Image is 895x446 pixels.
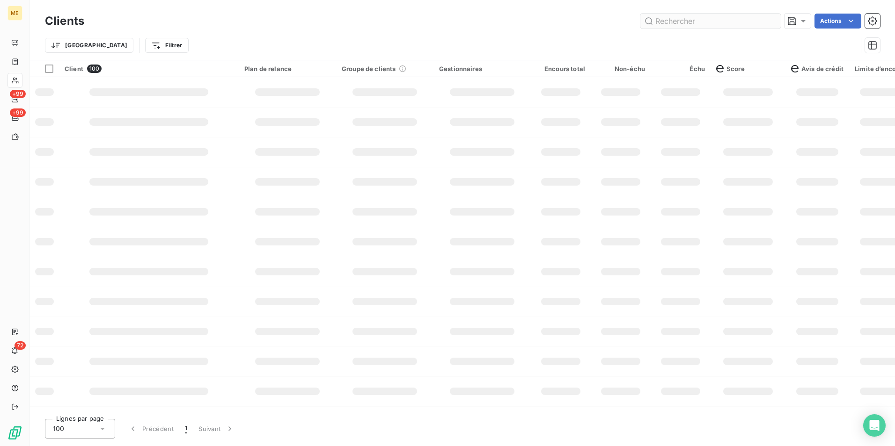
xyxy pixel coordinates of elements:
img: Logo LeanPay [7,425,22,440]
div: Non-échu [596,65,645,72]
div: ME [7,6,22,21]
span: Avis de crédit [791,65,844,72]
button: Précédent [123,419,179,439]
span: +99 [10,108,26,117]
span: 100 [53,424,64,433]
button: Actions [814,14,861,29]
button: [GEOGRAPHIC_DATA] [45,38,133,53]
div: Échu [656,65,705,72]
div: Gestionnaires [439,65,525,72]
span: +99 [10,90,26,98]
button: Filtrer [145,38,188,53]
span: Client [65,65,83,72]
button: 1 [179,419,193,439]
span: Score [716,65,745,72]
input: Rechercher [640,14,781,29]
button: Suivant [193,419,240,439]
span: 1 [185,424,187,433]
div: Open Intercom Messenger [863,414,886,437]
span: Groupe de clients [342,65,396,72]
span: 72 [15,341,26,350]
h3: Clients [45,13,84,29]
div: Plan de relance [244,65,330,72]
span: 100 [87,65,102,73]
div: Encours total [536,65,585,72]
